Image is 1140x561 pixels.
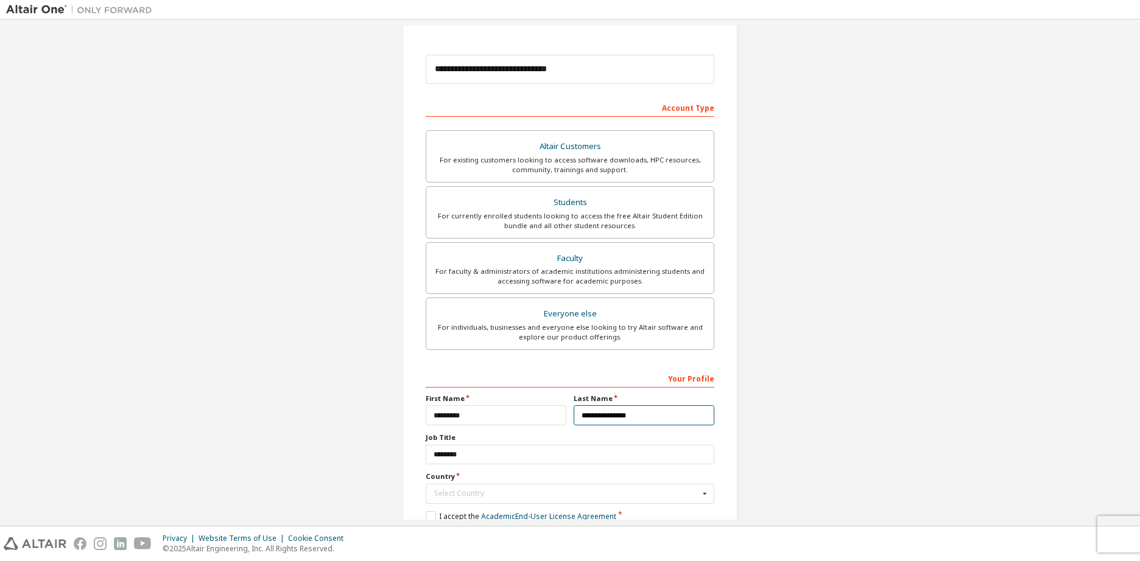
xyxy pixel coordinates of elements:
div: For faculty & administrators of academic institutions administering students and accessing softwa... [434,267,706,286]
div: Account Type [426,97,714,117]
div: Cookie Consent [288,534,351,543]
div: Privacy [163,534,199,543]
img: altair_logo.svg [4,537,66,550]
img: linkedin.svg [114,537,127,550]
img: instagram.svg [94,537,107,550]
label: Last Name [574,394,714,403]
div: Your Profile [426,368,714,388]
div: For currently enrolled students looking to access the free Altair Student Edition bundle and all ... [434,211,706,231]
label: First Name [426,394,566,403]
div: Everyone else [434,305,706,322]
label: I accept the [426,511,616,521]
label: Job Title [426,433,714,442]
p: © 2025 Altair Engineering, Inc. All Rights Reserved. [163,543,351,554]
img: Altair One [6,4,158,16]
img: youtube.svg [134,537,152,550]
div: For existing customers looking to access software downloads, HPC resources, community, trainings ... [434,155,706,175]
div: Students [434,194,706,211]
img: facebook.svg [74,537,86,550]
div: Select Country [434,490,699,497]
a: Academic End-User License Agreement [481,511,616,521]
div: Website Terms of Use [199,534,288,543]
div: Faculty [434,250,706,267]
div: For individuals, businesses and everyone else looking to try Altair software and explore our prod... [434,322,706,342]
label: Country [426,472,714,481]
div: Altair Customers [434,138,706,155]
